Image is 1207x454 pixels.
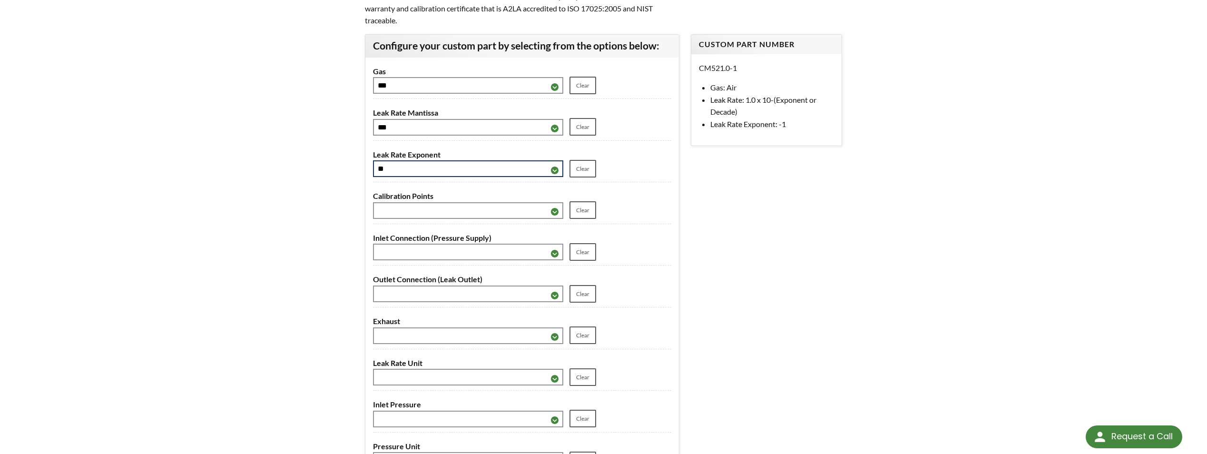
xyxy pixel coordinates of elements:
a: Clear [569,243,596,261]
label: Leak Rate Unit [373,357,671,369]
a: Clear [569,410,596,427]
label: Gas [373,65,671,78]
label: Leak Rate Exponent [373,148,671,161]
label: Pressure Unit [373,440,671,453]
a: Clear [569,160,596,178]
a: Clear [569,326,596,344]
a: Clear [569,201,596,219]
a: Clear [569,77,596,94]
h3: Configure your custom part by selecting from the options below: [373,39,671,53]
label: Exhaust [373,315,671,327]
div: Request a Call [1086,425,1182,448]
label: Outlet Connection (Leak Outlet) [373,273,671,286]
label: Calibration Points [373,190,671,202]
label: Leak Rate Mantissa [373,107,671,119]
label: Inlet Connection (Pressure Supply) [373,232,671,244]
div: Request a Call [1111,425,1173,447]
a: Clear [569,368,596,386]
p: CM521.0-1 [699,62,834,74]
h4: Custom Part Number [699,39,834,49]
a: Clear [569,285,596,303]
label: Inlet Pressure [373,398,671,411]
img: round button [1092,429,1108,444]
li: Gas: Air [710,81,834,94]
a: Clear [569,118,596,136]
li: Leak Rate: 1.0 x 10-(Exponent or Decade) [710,94,834,118]
li: Leak Rate Exponent: -1 [710,118,834,130]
